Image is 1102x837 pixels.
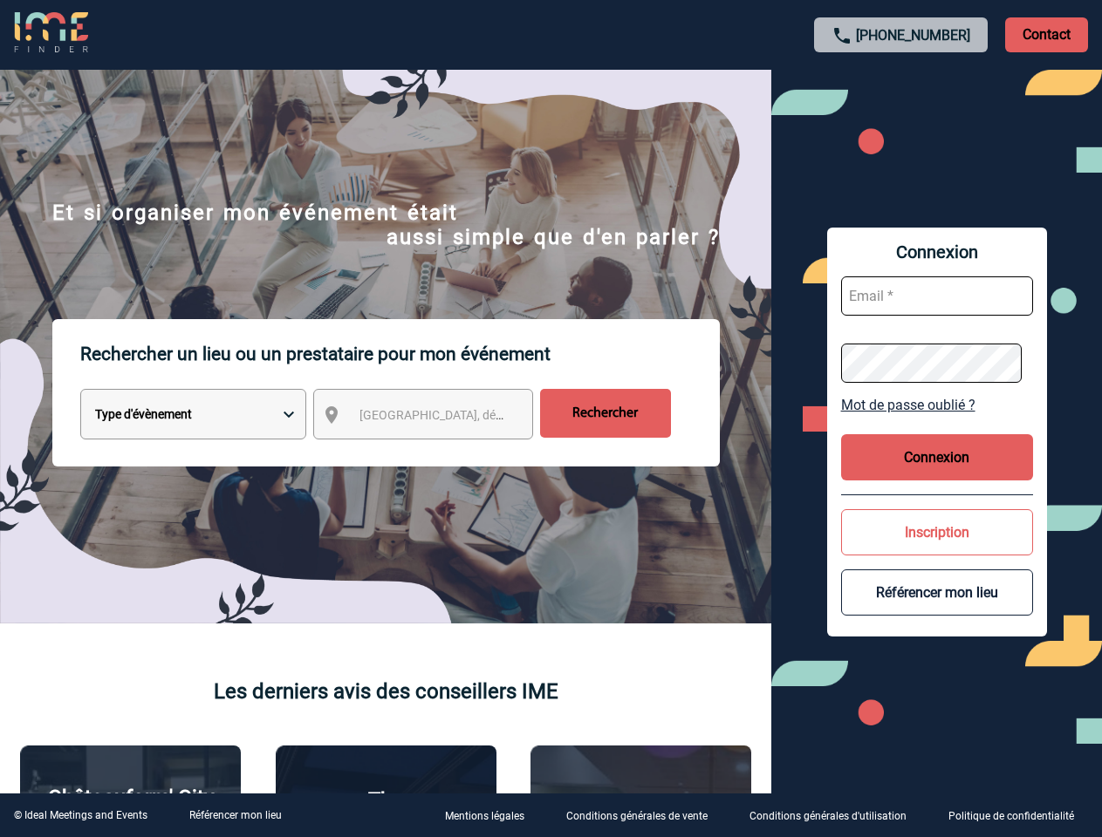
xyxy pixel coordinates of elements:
button: Référencer mon lieu [841,569,1033,616]
p: Châteauform' City [GEOGRAPHIC_DATA] [30,786,231,834]
a: [PHONE_NUMBER] [856,27,970,44]
a: Politique de confidentialité [934,807,1102,824]
button: Connexion [841,434,1033,480]
input: Rechercher [540,389,671,438]
p: Conditions générales de vente [566,811,708,823]
input: Email * [841,276,1033,316]
span: Connexion [841,242,1033,262]
a: Référencer mon lieu [189,809,282,821]
p: Contact [1005,17,1088,52]
a: Conditions générales d'utilisation [736,807,934,824]
img: call-24-px.png [832,25,852,46]
p: Rechercher un lieu ou un prestataire pour mon événement [80,319,720,389]
p: Conditions générales d'utilisation [749,811,907,823]
p: The [GEOGRAPHIC_DATA] [285,788,487,837]
span: [GEOGRAPHIC_DATA], département, région... [359,408,602,422]
button: Inscription [841,509,1033,555]
p: Politique de confidentialité [948,811,1074,823]
div: © Ideal Meetings and Events [14,809,147,821]
p: Mentions légales [445,811,524,823]
a: Mot de passe oublié ? [841,397,1033,413]
p: Agence 2ISD [581,790,701,814]
a: Conditions générales de vente [552,807,736,824]
a: Mentions légales [431,807,552,824]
